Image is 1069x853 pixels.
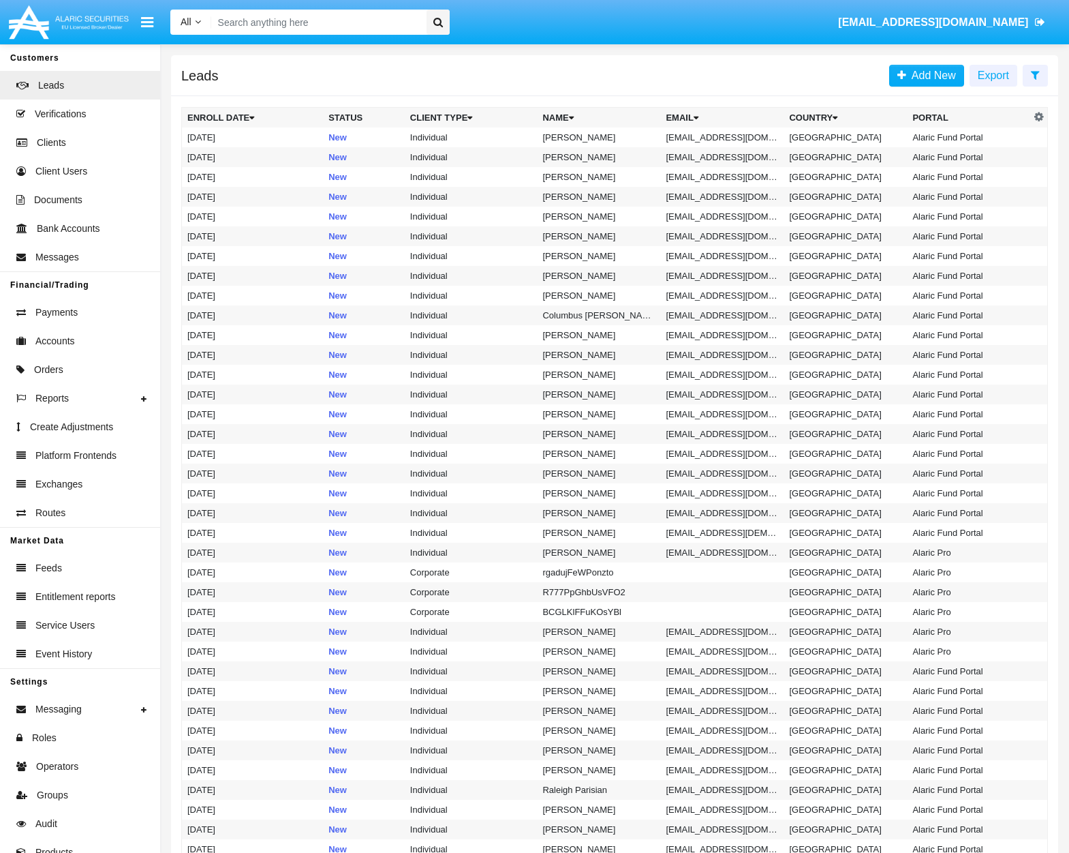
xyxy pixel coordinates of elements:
[784,167,907,187] td: [GEOGRAPHIC_DATA]
[323,325,405,345] td: New
[182,622,324,642] td: [DATE]
[405,503,538,523] td: Individual
[405,622,538,642] td: Individual
[660,701,784,721] td: [EMAIL_ADDRESS][DOMAIN_NAME]
[405,681,538,701] td: Individual
[537,760,660,780] td: [PERSON_NAME]
[660,266,784,286] td: [EMAIL_ADDRESS][DOMAIN_NAME]
[405,266,538,286] td: Individual
[907,464,1030,483] td: Alaric Fund Portal
[323,207,405,226] td: New
[660,721,784,740] td: [EMAIL_ADDRESS][DOMAIN_NAME]
[181,16,191,27] span: All
[537,167,660,187] td: [PERSON_NAME]
[182,503,324,523] td: [DATE]
[660,444,784,464] td: [EMAIL_ADDRESS][DOMAIN_NAME]
[660,365,784,385] td: [EMAIL_ADDRESS][DOMAIN_NAME]
[405,424,538,444] td: Individual
[323,483,405,503] td: New
[323,780,405,800] td: New
[38,78,64,93] span: Leads
[907,760,1030,780] td: Alaric Fund Portal
[37,222,100,236] span: Bank Accounts
[182,444,324,464] td: [DATE]
[405,404,538,424] td: Individual
[30,420,113,434] span: Create Adjustments
[784,483,907,503] td: [GEOGRAPHIC_DATA]
[537,365,660,385] td: [PERSON_NAME]
[323,563,405,582] td: New
[323,642,405,661] td: New
[907,582,1030,602] td: Alaric Pro
[784,820,907,839] td: [GEOGRAPHIC_DATA]
[35,305,78,320] span: Payments
[660,226,784,246] td: [EMAIL_ADDRESS][DOMAIN_NAME]
[907,246,1030,266] td: Alaric Fund Portal
[405,661,538,681] td: Individual
[907,602,1030,622] td: Alaric Pro
[537,128,660,147] td: [PERSON_NAME]
[323,167,405,187] td: New
[323,464,405,483] td: New
[537,404,660,424] td: [PERSON_NAME]
[660,246,784,266] td: [EMAIL_ADDRESS][DOMAIN_NAME]
[784,305,907,325] td: [GEOGRAPHIC_DATA]
[405,523,538,543] td: Individual
[323,385,405,404] td: New
[182,147,324,167] td: [DATE]
[405,602,538,622] td: Corporate
[182,385,324,404] td: [DATE]
[537,385,660,404] td: [PERSON_NAME]
[784,147,907,167] td: [GEOGRAPHIC_DATA]
[537,582,660,602] td: R777PpGhbUsVFO2
[32,731,57,745] span: Roles
[907,167,1030,187] td: Alaric Fund Portal
[211,10,422,35] input: Search
[35,506,65,520] span: Routes
[537,820,660,839] td: [PERSON_NAME]
[537,483,660,503] td: [PERSON_NAME]
[405,800,538,820] td: Individual
[660,305,784,325] td: [EMAIL_ADDRESS][DOMAIN_NAME]
[660,424,784,444] td: [EMAIL_ADDRESS][DOMAIN_NAME]
[182,226,324,246] td: [DATE]
[907,424,1030,444] td: Alaric Fund Portal
[784,128,907,147] td: [GEOGRAPHIC_DATA]
[784,582,907,602] td: [GEOGRAPHIC_DATA]
[323,543,405,563] td: New
[784,740,907,760] td: [GEOGRAPHIC_DATA]
[35,164,87,179] span: Client Users
[784,444,907,464] td: [GEOGRAPHIC_DATA]
[182,128,324,147] td: [DATE]
[537,286,660,305] td: [PERSON_NAME]
[182,187,324,207] td: [DATE]
[907,661,1030,681] td: Alaric Fund Portal
[405,365,538,385] td: Individual
[537,147,660,167] td: [PERSON_NAME]
[182,642,324,661] td: [DATE]
[182,820,324,839] td: [DATE]
[323,404,405,424] td: New
[537,661,660,681] td: [PERSON_NAME]
[660,345,784,365] td: [EMAIL_ADDRESS][DOMAIN_NAME]
[784,642,907,661] td: [GEOGRAPHIC_DATA]
[784,464,907,483] td: [GEOGRAPHIC_DATA]
[784,563,907,582] td: [GEOGRAPHIC_DATA]
[784,681,907,701] td: [GEOGRAPHIC_DATA]
[182,108,324,128] th: Enroll Date
[784,602,907,622] td: [GEOGRAPHIC_DATA]
[323,582,405,602] td: New
[907,187,1030,207] td: Alaric Fund Portal
[907,622,1030,642] td: Alaric Pro
[35,702,82,717] span: Messaging
[182,404,324,424] td: [DATE]
[182,325,324,345] td: [DATE]
[907,563,1030,582] td: Alaric Pro
[907,800,1030,820] td: Alaric Fund Portal
[537,444,660,464] td: [PERSON_NAME]
[784,523,907,543] td: [GEOGRAPHIC_DATA]
[537,207,660,226] td: [PERSON_NAME]
[323,187,405,207] td: New
[182,464,324,483] td: [DATE]
[405,642,538,661] td: Individual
